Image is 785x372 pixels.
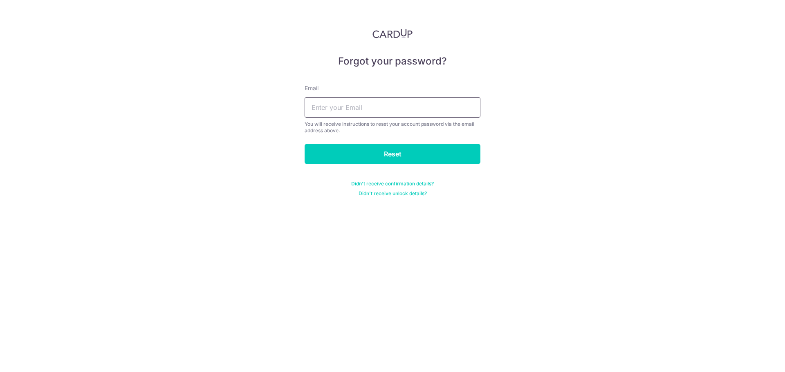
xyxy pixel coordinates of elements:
label: Email [305,84,318,92]
input: Reset [305,144,480,164]
a: Didn't receive unlock details? [359,190,427,197]
input: Enter your Email [305,97,480,118]
a: Didn't receive confirmation details? [351,180,434,187]
div: You will receive instructions to reset your account password via the email address above. [305,121,480,134]
h5: Forgot your password? [305,55,480,68]
img: CardUp Logo [372,29,413,38]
